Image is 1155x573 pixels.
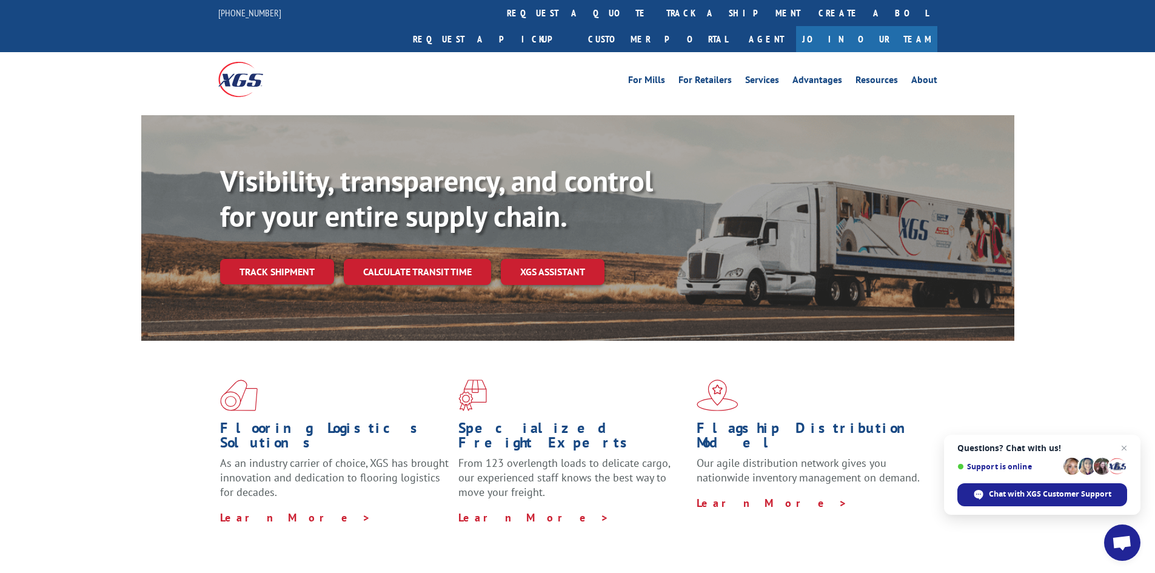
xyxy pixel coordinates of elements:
a: Learn More > [220,511,371,524]
img: xgs-icon-focused-on-flooring-red [458,380,487,411]
a: Customer Portal [579,26,737,52]
a: About [911,75,937,89]
a: Agent [737,26,796,52]
a: Request a pickup [404,26,579,52]
a: Track shipment [220,259,334,284]
h1: Flooring Logistics Solutions [220,421,449,456]
a: Calculate transit time [344,259,491,285]
img: xgs-icon-total-supply-chain-intelligence-red [220,380,258,411]
a: For Mills [628,75,665,89]
span: Support is online [957,462,1059,471]
span: As an industry carrier of choice, XGS has brought innovation and dedication to flooring logistics... [220,456,449,499]
a: Join Our Team [796,26,937,52]
p: From 123 overlength loads to delicate cargo, our experienced staff knows the best way to move you... [458,456,688,510]
a: Learn More > [458,511,609,524]
h1: Flagship Distribution Model [697,421,926,456]
a: Learn More > [697,496,848,510]
a: Resources [855,75,898,89]
h1: Specialized Freight Experts [458,421,688,456]
span: Chat with XGS Customer Support [989,489,1111,500]
a: For Retailers [678,75,732,89]
img: xgs-icon-flagship-distribution-model-red [697,380,738,411]
span: Questions? Chat with us! [957,443,1127,453]
span: Chat with XGS Customer Support [957,483,1127,506]
a: Open chat [1104,524,1140,561]
span: Our agile distribution network gives you nationwide inventory management on demand. [697,456,920,484]
a: Services [745,75,779,89]
b: Visibility, transparency, and control for your entire supply chain. [220,162,653,235]
a: XGS ASSISTANT [501,259,604,285]
a: [PHONE_NUMBER] [218,7,281,19]
a: Advantages [792,75,842,89]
